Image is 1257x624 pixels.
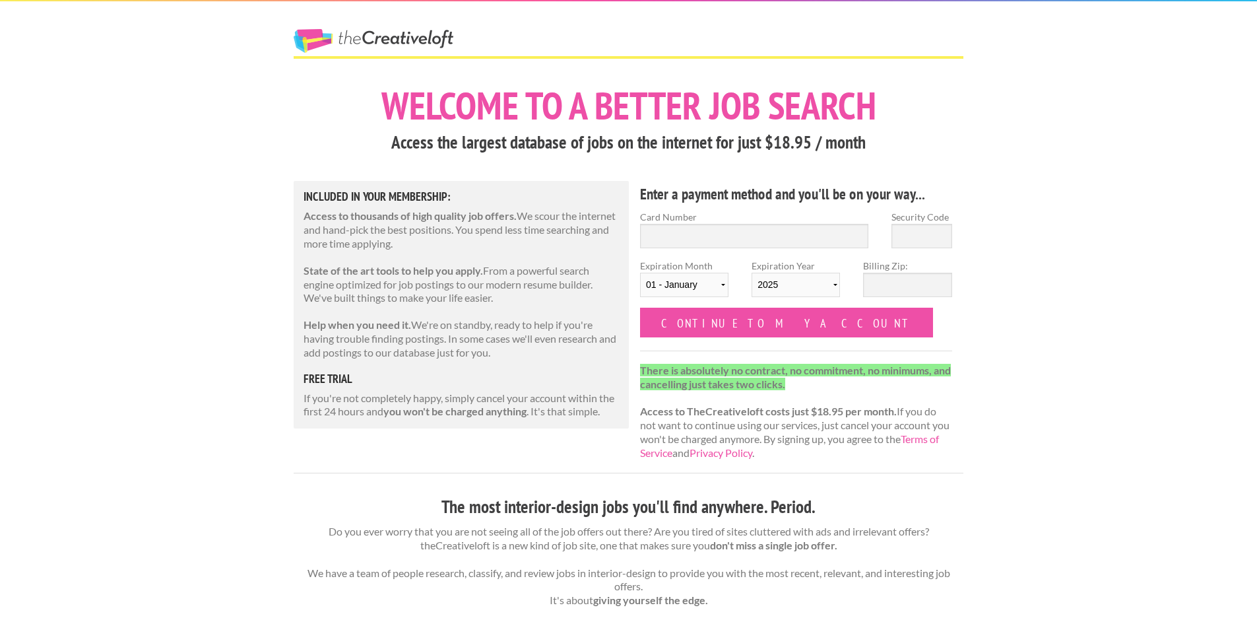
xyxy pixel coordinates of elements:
p: If you're not completely happy, simply cancel your account within the first 24 hours and . It's t... [304,392,619,419]
strong: don't miss a single job offer. [710,539,837,551]
label: Card Number [640,210,868,224]
label: Security Code [891,210,952,224]
strong: State of the art tools to help you apply. [304,264,483,277]
strong: Access to TheCreativeloft costs just $18.95 per month. [640,405,897,417]
h4: Enter a payment method and you'll be on your way... [640,184,952,205]
strong: giving yourself the edge. [593,594,708,606]
h1: Welcome to a better job search [294,87,963,125]
a: Terms of Service [640,433,939,459]
label: Expiration Year [752,259,840,308]
p: From a powerful search engine optimized for job postings to our modern resume builder. We've buil... [304,264,619,305]
h3: Access the largest database of jobs on the internet for just $18.95 / month [294,130,963,155]
strong: Help when you need it. [304,318,411,331]
select: Expiration Month [640,273,728,297]
h5: Included in Your Membership: [304,191,619,203]
a: The Creative Loft [294,29,453,53]
input: Continue to my account [640,308,933,337]
p: If you do not want to continue using our services, just cancel your account you won't be charged ... [640,364,952,460]
h3: The most interior-design jobs you'll find anywhere. Period. [294,495,963,520]
strong: you won't be charged anything [383,405,527,417]
select: Expiration Year [752,273,840,297]
label: Expiration Month [640,259,728,308]
p: We're on standby, ready to help if you're having trouble finding postings. In some cases we'll ev... [304,318,619,359]
label: Billing Zip: [863,259,951,273]
strong: Access to thousands of high quality job offers. [304,209,517,222]
p: We scour the internet and hand-pick the best positions. You spend less time searching and more ti... [304,209,619,250]
a: Privacy Policy [690,446,752,459]
strong: There is absolutely no contract, no commitment, no minimums, and cancelling just takes two clicks. [640,364,951,390]
h5: free trial [304,373,619,385]
p: Do you ever worry that you are not seeing all of the job offers out there? Are you tired of sites... [294,525,963,607]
